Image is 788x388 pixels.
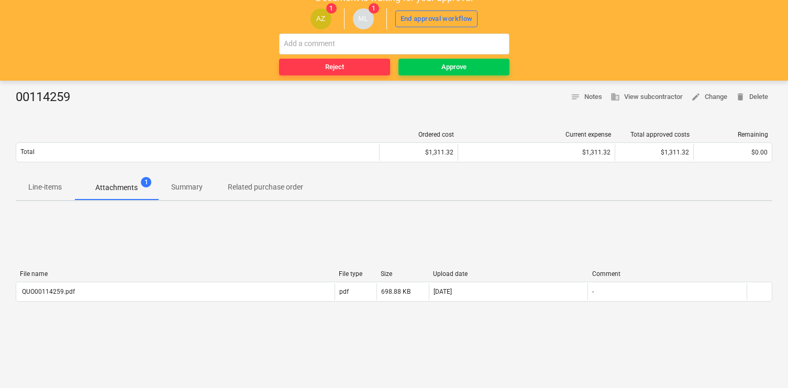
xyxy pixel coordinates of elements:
[462,149,611,156] div: $1,311.32
[310,8,331,29] div: Andrew Zheng
[141,177,151,187] span: 1
[592,288,594,295] div: -
[20,288,75,295] div: QUO00114259.pdf
[571,91,602,103] span: Notes
[384,131,454,138] div: Ordered cost
[326,3,337,14] span: 1
[20,148,35,157] p: Total
[395,10,478,27] button: End approval workflow
[619,149,689,156] div: $1,311.32
[441,61,467,73] div: Approve
[353,8,374,29] div: Matt Lebon
[434,288,452,295] div: [DATE]
[571,92,580,102] span: notes
[171,182,203,193] p: Summary
[731,89,772,105] button: Delete
[736,92,745,102] span: delete
[339,270,372,278] div: File type
[95,182,138,193] p: Attachments
[567,89,606,105] button: Notes
[592,270,743,278] div: Comment
[316,15,325,23] span: AZ
[381,288,410,295] div: 698.88 KB
[687,89,731,105] button: Change
[691,91,727,103] span: Change
[401,13,473,25] div: End approval workflow
[381,270,425,278] div: Size
[611,92,620,102] span: business
[736,91,768,103] span: Delete
[433,270,584,278] div: Upload date
[339,288,349,295] div: pdf
[16,89,79,106] div: 00114259
[384,149,453,156] div: $1,311.32
[28,182,62,193] p: Line-items
[606,89,687,105] button: View subcontractor
[398,59,509,75] button: Approve
[698,149,768,156] div: $0.00
[279,34,509,54] input: Add a comment
[619,131,690,138] div: Total approved costs
[369,3,379,14] span: 1
[325,61,344,73] div: Reject
[698,131,768,138] div: Remaining
[691,92,701,102] span: edit
[228,182,303,193] p: Related purchase order
[279,59,390,75] button: Reject
[462,131,611,138] div: Current expense
[20,270,330,278] div: File name
[358,15,368,23] span: ML
[611,91,683,103] span: View subcontractor
[736,338,788,388] iframe: Chat Widget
